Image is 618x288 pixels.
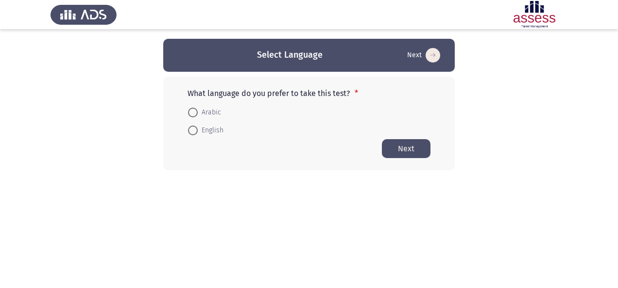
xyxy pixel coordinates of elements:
span: Arabic [198,107,221,118]
button: Start assessment [382,139,430,158]
img: Assess Talent Management logo [51,1,117,28]
button: Start assessment [404,48,443,63]
h3: Select Language [257,49,323,61]
p: What language do you prefer to take this test? [188,89,430,98]
span: English [198,125,223,136]
img: Assessment logo of ASSESS Focus 4 Module Assessment (EN/AR) (Basic - IB) [501,1,567,28]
